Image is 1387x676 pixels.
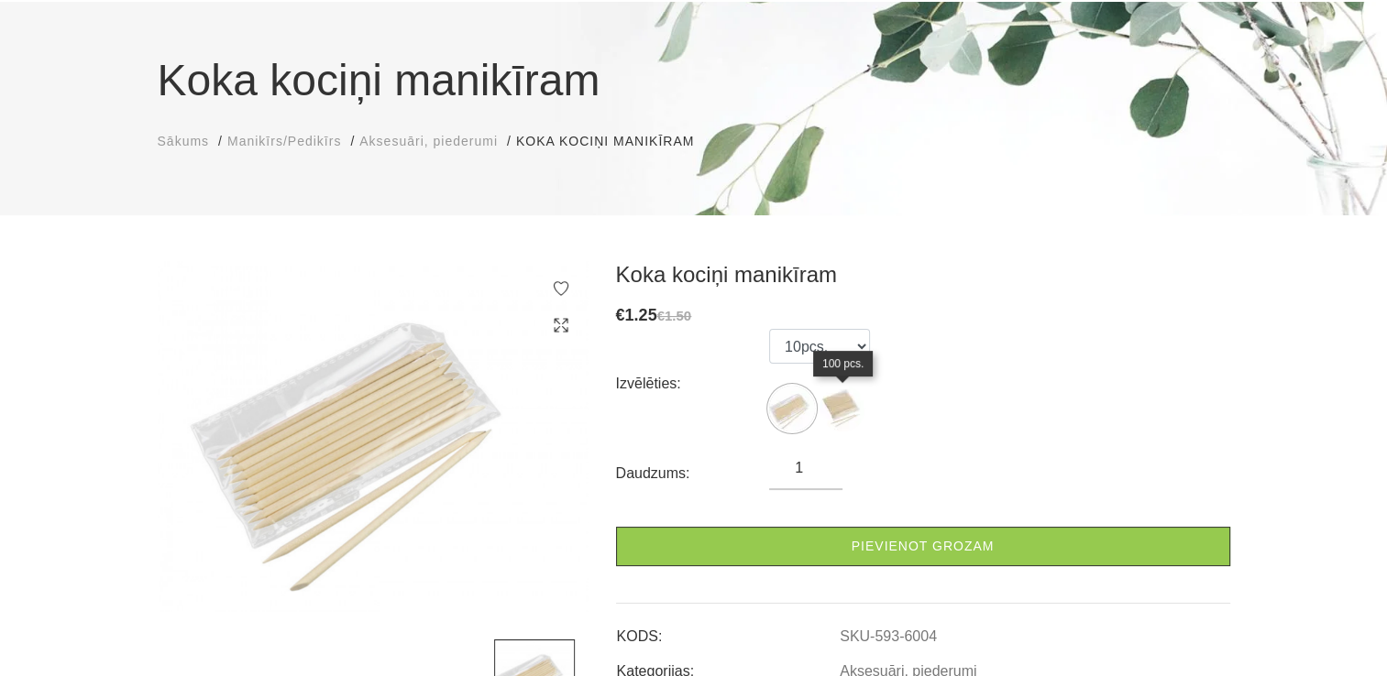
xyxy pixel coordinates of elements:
span: 1.25 [625,306,657,324]
div: Daudzums: [616,459,770,488]
img: ... [769,386,815,431]
div: Izvēlēties: [616,369,770,398]
img: ... [158,261,589,612]
a: Aksesuāri, piederumi [359,132,498,151]
span: € [616,306,625,324]
span: Aksesuāri, piederumi [359,134,498,148]
a: Sākums [158,132,210,151]
td: KODS: [616,613,840,648]
img: ... [820,386,865,431]
s: €1.50 [657,308,692,323]
span: Manikīrs/Pedikīrs [227,134,341,148]
h1: Koka kociņi manikīram [158,48,1230,114]
a: SKU-593-6004 [840,628,937,645]
li: Koka kociņi manikīram [516,132,712,151]
a: Manikīrs/Pedikīrs [227,132,341,151]
a: Pievienot grozam [616,527,1230,566]
span: Sākums [158,134,210,148]
h3: Koka kociņi manikīram [616,261,1230,289]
